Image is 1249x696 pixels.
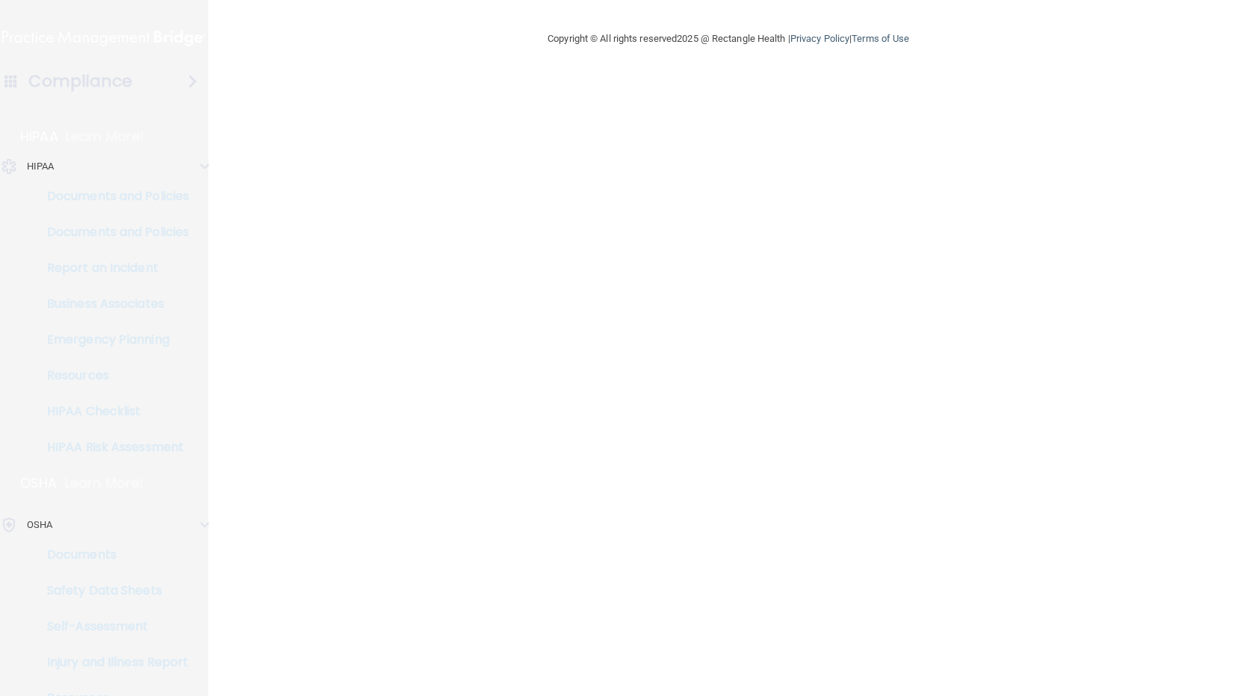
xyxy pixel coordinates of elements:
[10,655,214,670] p: Injury and Illness Report
[65,474,144,492] p: Learn More!
[28,71,132,92] h4: Compliance
[10,189,214,204] p: Documents and Policies
[10,619,214,634] p: Self-Assessment
[20,128,58,146] p: HIPAA
[852,33,909,44] a: Terms of Use
[10,296,214,311] p: Business Associates
[10,404,214,419] p: HIPAA Checklist
[456,15,1001,63] div: Copyright © All rights reserved 2025 @ Rectangle Health | |
[10,261,214,276] p: Report an Incident
[10,368,214,383] p: Resources
[10,332,214,347] p: Emergency Planning
[20,474,58,492] p: OSHA
[10,225,214,240] p: Documents and Policies
[2,23,205,53] img: PMB logo
[10,440,214,455] p: HIPAA Risk Assessment
[66,128,145,146] p: Learn More!
[10,547,214,562] p: Documents
[790,33,849,44] a: Privacy Policy
[10,583,214,598] p: Safety Data Sheets
[27,158,55,175] p: HIPAA
[27,516,52,534] p: OSHA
